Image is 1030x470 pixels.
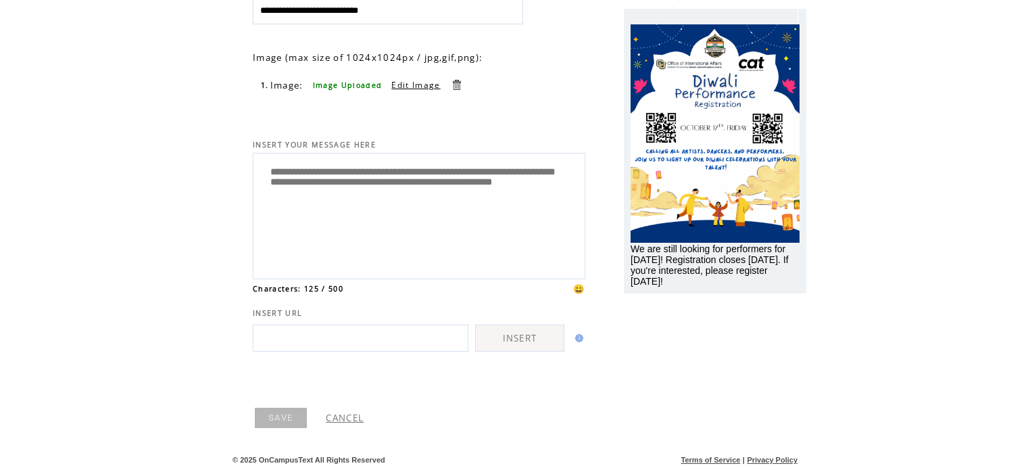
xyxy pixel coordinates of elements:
a: INSERT [475,325,564,352]
span: INSERT URL [253,308,302,318]
img: help.gif [571,334,583,342]
span: Image Uploaded [313,80,383,90]
span: 😀 [573,283,585,295]
span: Image: [270,79,303,91]
a: Delete this item [450,78,463,91]
a: Terms of Service [681,456,741,464]
a: Privacy Policy [747,456,798,464]
a: Edit Image [391,79,440,91]
span: INSERT YOUR MESSAGE HERE [253,140,376,149]
span: 1. [261,80,269,90]
span: © 2025 OnCampusText All Rights Reserved [232,456,385,464]
span: Image (max size of 1024x1024px / jpg,gif,png): [253,51,483,64]
span: Characters: 125 / 500 [253,284,343,293]
a: SAVE [255,408,307,428]
a: CANCEL [326,412,364,424]
span: | [743,456,745,464]
span: We are still looking for performers for [DATE]! Registration closes [DATE]. If you're interested,... [631,243,789,287]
